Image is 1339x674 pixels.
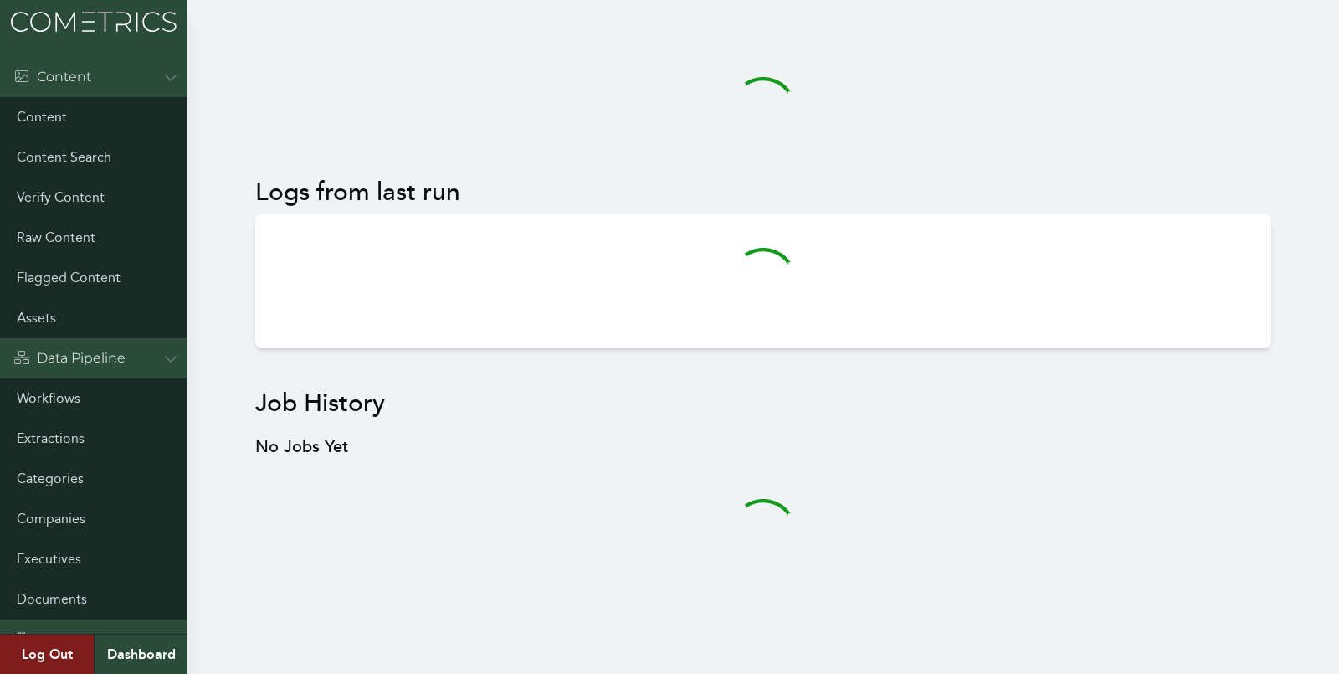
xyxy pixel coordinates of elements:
div: Content [13,67,91,87]
h3: No Jobs Yet [255,435,1270,459]
div: Data Pipeline [13,348,126,368]
div: Admin [13,630,82,650]
svg: audio-loading [730,499,797,566]
svg: audio-loading [730,77,797,144]
a: Dashboard [94,635,187,674]
h2: Logs from last run [255,178,1270,208]
h2: Job History [255,388,1270,419]
svg: audio-loading [730,248,797,315]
